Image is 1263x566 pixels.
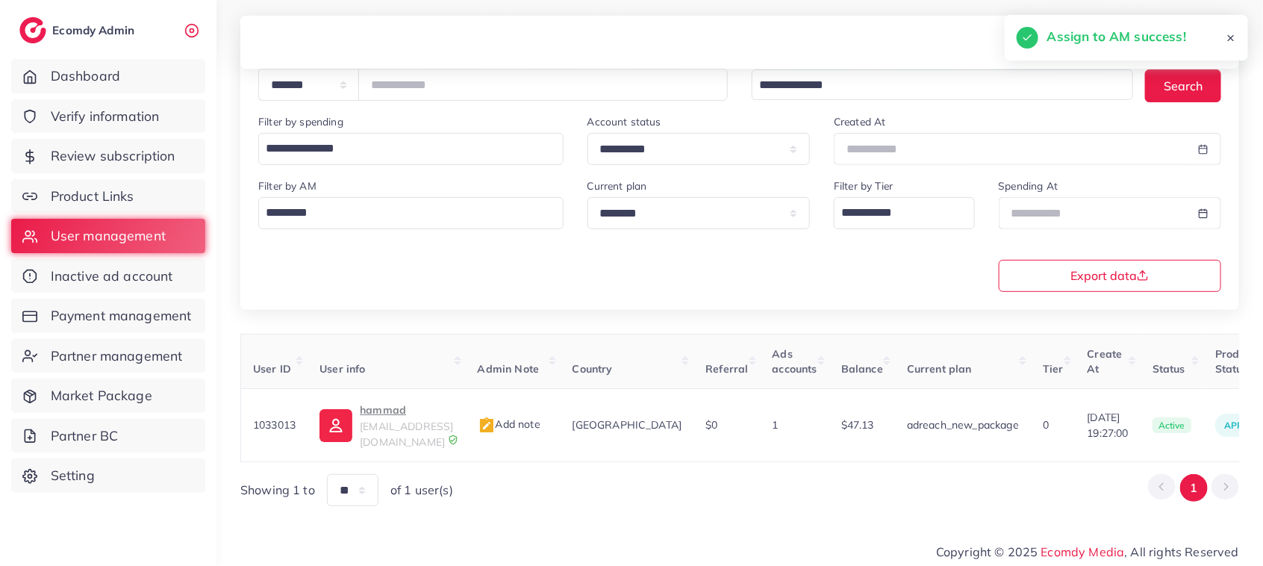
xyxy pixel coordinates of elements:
span: 0 [1043,418,1049,432]
h5: Assign to AM success! [1047,27,1186,46]
label: Filter by Tier [834,178,893,193]
a: Verify information [11,99,205,134]
span: Inactive ad account [51,267,173,286]
button: Go to page 1 [1180,474,1208,502]
img: admin_note.cdd0b510.svg [478,417,496,435]
a: Product Links [11,179,205,214]
span: Verify information [51,107,160,126]
span: Tier [1043,362,1064,376]
span: Referral [705,362,748,376]
a: Setting [11,458,205,493]
label: Spending At [999,178,1058,193]
span: Export data [1070,270,1149,282]
span: Add note [478,417,540,431]
span: User ID [253,362,291,376]
span: Partner management [51,346,183,366]
span: Showing 1 to [240,482,315,499]
a: User management [11,219,205,253]
span: $47.13 [841,418,874,432]
input: Search for option [261,200,544,226]
div: Search for option [834,197,974,229]
div: Search for option [752,69,1133,100]
span: Country [573,362,613,376]
a: Market Package [11,379,205,413]
button: Search [1145,69,1221,102]
a: Payment management [11,299,205,333]
span: [EMAIL_ADDRESS][DOMAIN_NAME] [360,420,453,448]
div: Search for option [258,197,564,229]
span: adreach_new_package [907,418,1019,432]
a: Review subscription [11,139,205,173]
a: hammad[EMAIL_ADDRESS][DOMAIN_NAME] [319,401,453,450]
h2: Ecomdy Admin [52,23,138,37]
p: hammad [360,401,453,419]
span: active [1153,417,1191,434]
span: Setting [51,466,95,485]
img: logo [19,17,46,43]
span: Dashboard [51,66,120,86]
input: Search for option [754,74,1114,97]
span: Payment management [51,306,192,326]
span: 1 [773,418,779,432]
a: Ecomdy Media [1041,544,1125,559]
input: Search for option [261,136,544,161]
span: Market Package [51,386,152,405]
span: Status [1153,362,1185,376]
span: User management [51,226,166,246]
span: Balance [841,362,883,376]
span: Ads accounts [773,347,817,376]
a: Inactive ad account [11,259,205,293]
span: Product Links [51,187,134,206]
span: [GEOGRAPHIC_DATA] [573,418,682,432]
div: Search for option [258,133,564,165]
a: Partner BC [11,419,205,453]
label: Filter by AM [258,178,316,193]
span: of 1 user(s) [390,482,453,499]
span: Copyright © 2025 [936,543,1239,561]
span: [DATE] 19:27:00 [1088,410,1129,441]
img: 9CAL8B2pu8EFxCJHYAAAAldEVYdGRhdGU6Y3JlYXRlADIwMjItMTItMDlUMDQ6NTg6MzkrMDA6MDBXSlgLAAAAJXRFWHRkYXR... [448,435,458,445]
span: Current plan [907,362,972,376]
span: User info [319,362,365,376]
span: Review subscription [51,146,175,166]
label: Account status [587,114,661,129]
span: Partner BC [51,426,119,446]
label: Current plan [587,178,647,193]
input: Search for option [836,200,955,226]
a: Partner management [11,339,205,373]
span: , All rights Reserved [1125,543,1239,561]
span: Product Status [1215,347,1255,376]
ul: Pagination [1148,474,1239,502]
button: Export data [999,260,1222,292]
span: Create At [1088,347,1123,376]
span: $0 [705,418,717,432]
span: 1033013 [253,418,296,432]
img: ic-user-info.36bf1079.svg [319,409,352,442]
label: Created At [834,114,886,129]
a: Dashboard [11,59,205,93]
span: Admin Note [478,362,540,376]
label: Filter by spending [258,114,343,129]
a: logoEcomdy Admin [19,17,138,43]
